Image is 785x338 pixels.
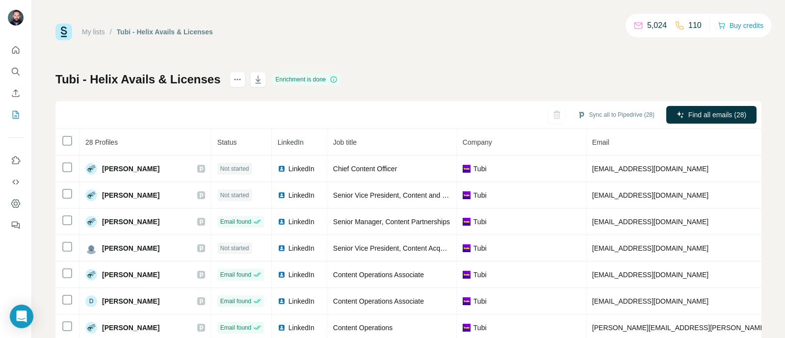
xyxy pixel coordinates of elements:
img: company-logo [463,218,471,226]
span: LinkedIn [288,217,314,227]
span: [PERSON_NAME] [102,270,159,280]
span: Tubi [473,243,487,253]
img: LinkedIn logo [278,165,286,173]
img: company-logo [463,324,471,332]
span: Email found [220,323,251,332]
span: Senior Manager, Content Partnerships [333,218,450,226]
span: [EMAIL_ADDRESS][DOMAIN_NAME] [592,165,708,173]
div: Tubi - Helix Avails & Licenses [117,27,213,37]
span: [EMAIL_ADDRESS][DOMAIN_NAME] [592,244,708,252]
span: [EMAIL_ADDRESS][DOMAIN_NAME] [592,218,708,226]
div: Open Intercom Messenger [10,305,33,328]
button: Feedback [8,216,24,234]
span: [EMAIL_ADDRESS][DOMAIN_NAME] [592,297,708,305]
span: Senior Vice President, Content Acquisitions and Partnerships [333,244,519,252]
button: Sync all to Pipedrive (28) [571,107,661,122]
span: Not started [220,164,249,173]
span: [PERSON_NAME] [102,296,159,306]
span: Senior Vice President, Content and Creative Operations [333,191,503,199]
span: Not started [220,244,249,253]
div: Enrichment is done [273,74,341,85]
li: / [110,27,112,37]
span: Email [592,138,609,146]
div: D [85,295,97,307]
span: [PERSON_NAME] [102,164,159,174]
img: company-logo [463,191,471,199]
span: [PERSON_NAME] [102,243,159,253]
span: Tubi [473,296,487,306]
span: Find all emails (28) [688,110,746,120]
span: Chief Content Officer [333,165,397,173]
span: LinkedIn [278,138,304,146]
span: Email found [220,297,251,306]
span: Not started [220,191,249,200]
img: Avatar [85,322,97,334]
img: Avatar [85,242,97,254]
img: company-logo [463,244,471,252]
button: Dashboard [8,195,24,212]
span: Job title [333,138,357,146]
button: Search [8,63,24,80]
span: [PERSON_NAME] [102,323,159,333]
span: LinkedIn [288,164,314,174]
img: LinkedIn logo [278,244,286,252]
span: 28 Profiles [85,138,118,146]
img: LinkedIn logo [278,297,286,305]
button: My lists [8,106,24,124]
span: Tubi [473,164,487,174]
span: LinkedIn [288,190,314,200]
span: [EMAIL_ADDRESS][DOMAIN_NAME] [592,191,708,199]
span: Tubi [473,323,487,333]
img: LinkedIn logo [278,191,286,199]
span: Email found [220,270,251,279]
img: LinkedIn logo [278,271,286,279]
img: LinkedIn logo [278,324,286,332]
span: Content Operations [333,324,392,332]
img: Avatar [85,189,97,201]
img: LinkedIn logo [278,218,286,226]
img: Avatar [85,216,97,228]
button: actions [230,72,245,87]
span: Tubi [473,217,487,227]
img: Avatar [85,163,97,175]
button: Enrich CSV [8,84,24,102]
span: Status [217,138,237,146]
a: My lists [82,28,105,36]
button: Use Surfe API [8,173,24,191]
button: Use Surfe on LinkedIn [8,152,24,169]
span: LinkedIn [288,270,314,280]
img: company-logo [463,165,471,173]
img: company-logo [463,271,471,279]
img: Surfe Logo [55,24,72,40]
button: Buy credits [718,19,763,32]
button: Find all emails (28) [666,106,757,124]
span: [EMAIL_ADDRESS][DOMAIN_NAME] [592,271,708,279]
img: company-logo [463,297,471,305]
span: LinkedIn [288,296,314,306]
span: Tubi [473,190,487,200]
span: Company [463,138,492,146]
span: Content Operations Associate [333,297,424,305]
span: LinkedIn [288,323,314,333]
p: 110 [688,20,702,31]
button: Quick start [8,41,24,59]
span: LinkedIn [288,243,314,253]
h1: Tubi - Helix Avails & Licenses [55,72,221,87]
img: Avatar [85,269,97,281]
img: Avatar [8,10,24,26]
span: Email found [220,217,251,226]
span: [PERSON_NAME] [102,217,159,227]
span: Tubi [473,270,487,280]
p: 5,024 [647,20,667,31]
span: Content Operations Associate [333,271,424,279]
span: [PERSON_NAME] [102,190,159,200]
